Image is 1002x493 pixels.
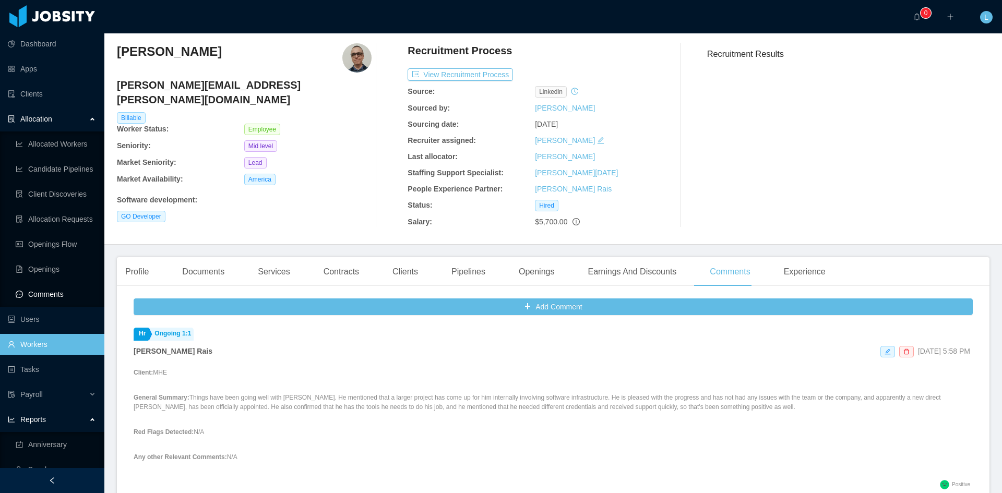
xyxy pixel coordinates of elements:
button: icon: plusAdd Comment [134,298,973,315]
b: Salary: [408,218,432,226]
b: Source: [408,87,435,95]
a: icon: file-doneAllocation Requests [16,209,96,230]
span: Positive [952,482,970,487]
a: [PERSON_NAME] Rais [535,185,612,193]
span: Payroll [20,390,43,399]
i: icon: edit [597,137,604,144]
strong: General Summary: [134,394,189,401]
span: America [244,174,276,185]
i: icon: delete [903,348,910,355]
i: icon: bell [913,13,921,20]
div: Services [249,257,298,286]
a: icon: line-chartCandidate Pipelines [16,159,96,179]
p: MHE [134,368,973,377]
b: Status: [408,201,432,209]
span: [DATE] [535,120,558,128]
i: icon: plus [947,13,954,20]
a: Ongoing 1:1 [149,328,194,341]
a: icon: idcardOpenings Flow [16,234,96,255]
div: Experience [776,257,834,286]
div: Contracts [315,257,367,286]
a: icon: auditClients [8,83,96,104]
b: Staffing Support Specialist: [408,169,504,177]
div: Earnings And Discounts [579,257,685,286]
button: icon: exportView Recruitment Process [408,68,513,81]
strong: [PERSON_NAME] Rais [134,347,212,355]
span: Reports [20,415,46,424]
strong: Red Flags Detected: [134,428,194,436]
img: a6e9b0ad-2b5f-4d28-b955-3a2dda5587b1_664d17c151e78-400w.png [342,43,372,73]
div: Openings [510,257,563,286]
a: icon: appstoreApps [8,58,96,79]
strong: Client: [134,369,153,376]
span: Mid level [244,140,277,152]
sup: 0 [921,8,931,18]
a: [PERSON_NAME][DATE] [535,169,618,177]
a: icon: teamBench [16,459,96,480]
a: icon: exportView Recruitment Process [408,70,513,79]
a: icon: pie-chartDashboard [8,33,96,54]
i: icon: solution [8,115,15,123]
h4: Recruitment Process [408,43,512,58]
span: Billable [117,112,146,124]
b: Seniority: [117,141,151,150]
a: icon: file-textOpenings [16,259,96,280]
span: linkedin [535,86,567,98]
div: Pipelines [443,257,494,286]
span: L [984,11,988,23]
b: Sourced by: [408,104,450,112]
span: [DATE] 5:58 PM [918,347,970,355]
span: GO Developer [117,211,165,222]
a: icon: profileTasks [8,359,96,380]
b: Market Availability: [117,175,183,183]
i: icon: history [571,88,578,95]
a: [PERSON_NAME] [535,104,595,112]
a: icon: robotUsers [8,309,96,330]
p: Things have been going well with [PERSON_NAME]. He mentioned that a larger project has come up fo... [134,393,973,412]
b: Worker Status: [117,125,169,133]
span: Hired [535,200,558,211]
h3: [PERSON_NAME] [117,43,222,60]
strong: Any other Relevant Comments: [134,453,227,461]
b: Recruiter assigned: [408,136,476,145]
span: $5,700.00 [535,218,567,226]
a: Hr [134,328,148,341]
a: icon: userWorkers [8,334,96,355]
h4: [PERSON_NAME][EMAIL_ADDRESS][PERSON_NAME][DOMAIN_NAME] [117,78,372,107]
i: icon: edit [885,348,891,355]
span: Allocation [20,115,52,123]
div: Documents [174,257,233,286]
div: Profile [117,257,157,286]
a: icon: messageComments [16,284,96,305]
span: Employee [244,124,280,135]
a: icon: file-searchClient Discoveries [16,184,96,205]
b: Last allocator: [408,152,458,161]
span: info-circle [572,218,580,225]
p: N/A [134,427,973,437]
b: Sourcing date: [408,120,459,128]
h3: Recruitment Results [707,47,989,61]
a: icon: line-chartAllocated Workers [16,134,96,154]
a: [PERSON_NAME] [535,136,595,145]
b: Market Seniority: [117,158,176,166]
a: [PERSON_NAME] [535,152,595,161]
i: icon: file-protect [8,391,15,398]
p: N/A [134,452,973,462]
a: icon: carry-outAnniversary [16,434,96,455]
i: icon: line-chart [8,416,15,423]
div: Clients [384,257,426,286]
b: People Experience Partner: [408,185,503,193]
b: Software development : [117,196,197,204]
div: Comments [701,257,758,286]
span: Lead [244,157,267,169]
